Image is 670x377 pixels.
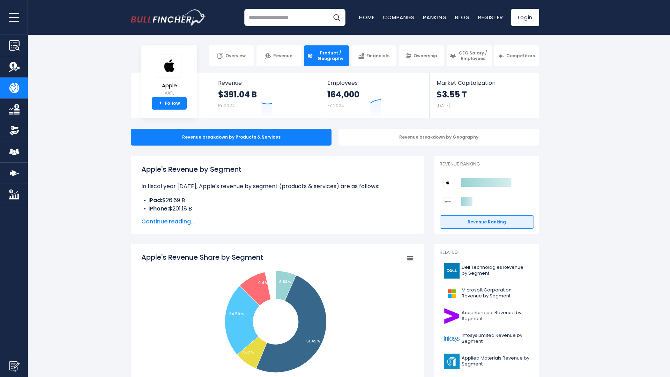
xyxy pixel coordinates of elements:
[494,45,539,66] a: Competitors
[478,14,503,21] a: Register
[437,89,467,100] strong: $3.55 T
[440,352,534,371] a: Applied Materials Revenue by Segment
[443,178,452,187] img: Apple competitors logo
[440,250,534,256] p: Related
[414,53,437,59] span: Ownership
[141,205,414,213] li: $201.18 B
[306,339,320,344] tspan: 51.45 %
[320,73,429,118] a: Employees 164,000 FY 2024
[148,205,169,213] b: iPhone:
[440,215,534,229] a: Revenue Ranking
[399,45,444,66] a: Ownership
[351,45,396,66] a: Financials
[444,331,460,347] img: INFY logo
[256,45,301,66] a: Revenue
[327,89,359,100] strong: 164,000
[242,350,254,355] tspan: 7.67 %
[218,89,257,100] strong: $391.04 B
[131,129,332,146] div: Revenue breakdown by Products & Services
[273,53,292,59] span: Revenue
[440,284,534,303] a: Microsoft Corporation Revenue by Segment
[430,73,538,118] a: Market Capitalization $3.55 T [DATE]
[157,83,181,89] span: Apple
[443,197,452,206] img: Sony Group Corporation competitors logo
[141,164,414,175] h1: Apple's Revenue by Segment
[423,14,447,21] a: Ranking
[211,73,320,118] a: Revenue $391.04 B FY 2024
[218,80,313,86] span: Revenue
[462,355,530,367] span: Applied Materials Revenue by Segment
[159,100,162,106] strong: +
[141,252,263,262] tspan: Apple's Revenue Share by Segment
[440,161,534,167] p: Revenue Ranking
[511,9,539,26] a: Login
[462,310,530,322] span: Accenture plc Revenue by Segment
[440,329,534,348] a: Infosys Limited Revenue by Segment
[141,182,414,191] p: In fiscal year [DATE], Apple's revenue by segment (products & services) are as follows:
[152,97,187,110] a: +Follow
[444,286,460,301] img: MSFT logo
[209,45,254,66] a: Overview
[440,261,534,280] a: Dell Technologies Revenue by Segment
[148,196,162,204] b: iPad:
[383,14,415,21] a: Companies
[444,263,460,279] img: DELL logo
[444,354,460,369] img: AMAT logo
[462,333,530,345] span: Infosys Limited Revenue by Segment
[444,308,460,324] img: ACN logo
[338,129,539,146] div: Revenue breakdown by Geography
[157,54,182,97] a: Apple AAPL
[279,279,291,284] tspan: 6.83 %
[506,53,535,59] span: Competitors
[304,45,349,66] a: Product / Geography
[462,265,530,276] span: Dell Technologies Revenue by Segment
[327,80,422,86] span: Employees
[440,306,534,326] a: Accenture plc Revenue by Segment
[225,53,246,59] span: Overview
[437,80,531,86] span: Market Capitalization
[141,217,414,226] span: Continue reading...
[366,53,389,59] span: Financials
[258,280,271,286] tspan: 9.46 %
[462,287,530,299] span: Microsoft Corporation Revenue by Segment
[157,90,181,96] small: AAPL
[315,50,346,61] span: Product / Geography
[327,103,344,109] small: FY 2024
[328,9,345,26] button: Search
[458,50,489,61] span: CEO Salary / Employees
[141,196,414,205] li: $26.69 B
[359,14,374,21] a: Home
[229,311,244,317] tspan: 24.59 %
[447,45,492,66] a: CEO Salary / Employees
[218,103,235,109] small: FY 2024
[9,125,20,136] img: Ownership
[455,14,470,21] a: Blog
[437,103,450,109] small: [DATE]
[131,9,206,25] a: Go to homepage
[131,9,206,25] img: bullfincher logo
